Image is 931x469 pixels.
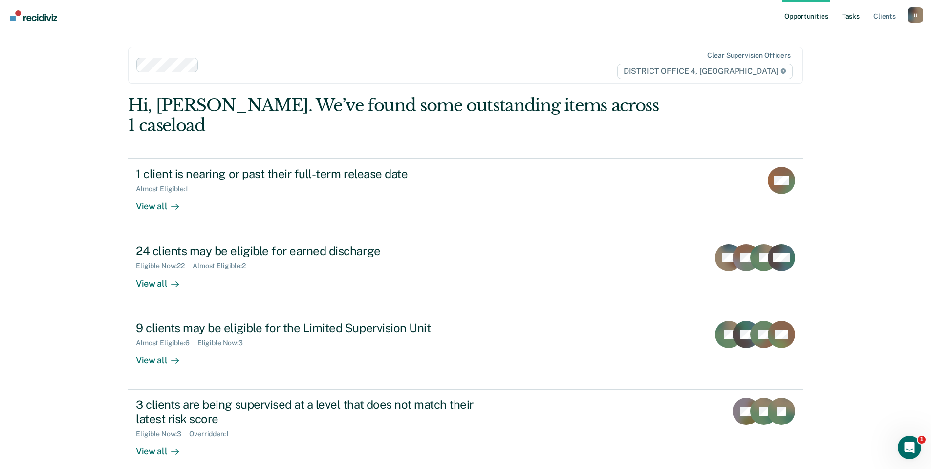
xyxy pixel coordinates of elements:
[136,262,193,270] div: Eligible Now : 22
[136,270,191,289] div: View all
[918,436,926,444] span: 1
[136,398,479,426] div: 3 clients are being supervised at a level that does not match their latest risk score
[707,51,790,60] div: Clear supervision officers
[136,321,479,335] div: 9 clients may be eligible for the Limited Supervision Unit
[617,64,793,79] span: DISTRICT OFFICE 4, [GEOGRAPHIC_DATA]
[136,167,479,181] div: 1 client is nearing or past their full-term release date
[898,436,921,459] iframe: Intercom live chat
[189,430,236,438] div: Overridden : 1
[136,347,191,366] div: View all
[197,339,251,347] div: Eligible Now : 3
[128,95,668,135] div: Hi, [PERSON_NAME]. We’ve found some outstanding items across 1 caseload
[10,10,57,21] img: Recidiviz
[136,339,197,347] div: Almost Eligible : 6
[136,430,189,438] div: Eligible Now : 3
[128,236,803,313] a: 24 clients may be eligible for earned dischargeEligible Now:22Almost Eligible:2View all
[193,262,254,270] div: Almost Eligible : 2
[908,7,923,23] button: Profile dropdown button
[128,313,803,390] a: 9 clients may be eligible for the Limited Supervision UnitAlmost Eligible:6Eligible Now:3View all
[136,185,196,193] div: Almost Eligible : 1
[128,158,803,236] a: 1 client is nearing or past their full-term release dateAlmost Eligible:1View all
[136,193,191,212] div: View all
[908,7,923,23] div: J J
[136,244,479,258] div: 24 clients may be eligible for earned discharge
[136,438,191,457] div: View all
